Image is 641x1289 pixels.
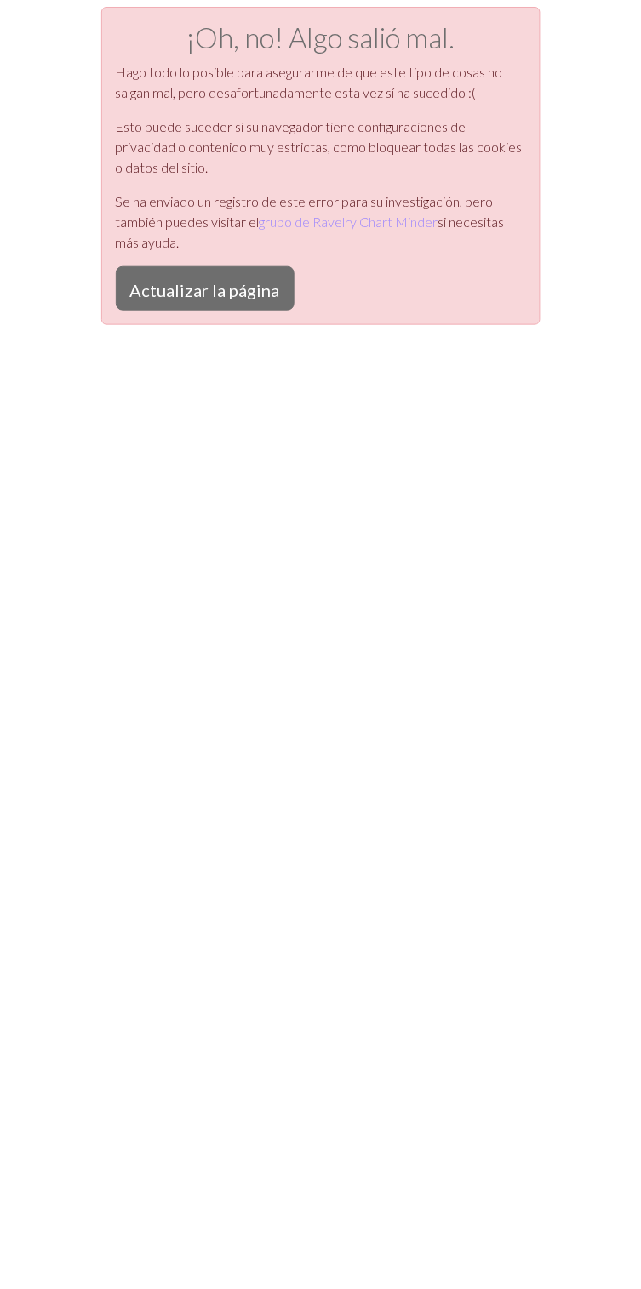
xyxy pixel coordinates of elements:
button: Actualizar la página [116,266,295,311]
a: grupo de Ravelry Chart Minder [260,214,438,230]
font: Actualizar la página [130,280,280,300]
font: Se ha enviado un registro de este error para su investigación, pero también puedes visitar el [116,193,494,230]
font: Esto puede suceder si su navegador tiene configuraciones de privacidad o contenido muy estrictas,... [116,118,523,175]
font: si necesitas más ayuda. [116,214,505,250]
font: ¡Oh, no! Algo salió mal. [186,20,455,54]
font: Hago todo lo posible para asegurarme de que este tipo de cosas no salgan mal, pero desafortunadam... [116,64,503,100]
